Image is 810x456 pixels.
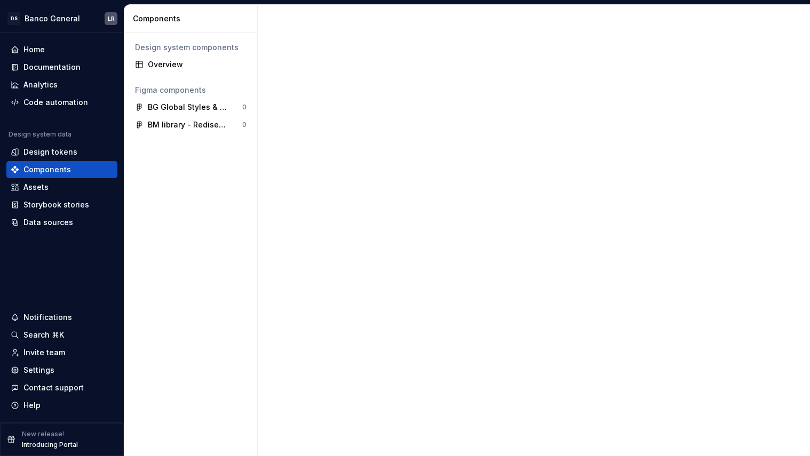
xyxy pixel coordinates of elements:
[23,217,73,228] div: Data sources
[148,119,227,130] div: BM library - Rediseño
[135,42,247,53] div: Design system components
[148,59,247,70] div: Overview
[23,79,58,90] div: Analytics
[6,326,117,343] button: Search ⌘K
[108,14,115,23] div: LR
[135,85,247,95] div: Figma components
[23,164,71,175] div: Components
[242,103,247,111] div: 0
[23,312,72,323] div: Notifications
[6,214,117,231] a: Data sources
[6,94,117,111] a: Code automation
[22,441,78,449] p: Introducing Portal
[23,330,64,340] div: Search ⌘K
[23,44,45,55] div: Home
[6,143,117,161] a: Design tokens
[23,347,65,358] div: Invite team
[242,121,247,129] div: 0
[6,362,117,379] a: Settings
[6,397,117,414] button: Help
[6,41,117,58] a: Home
[6,379,117,396] button: Contact support
[6,309,117,326] button: Notifications
[23,400,41,411] div: Help
[23,382,84,393] div: Contact support
[23,62,81,73] div: Documentation
[6,344,117,361] a: Invite team
[25,13,80,24] div: Banco General
[9,130,72,139] div: Design system data
[6,76,117,93] a: Analytics
[23,97,88,108] div: Code automation
[131,116,251,133] a: BM library - Rediseño0
[23,147,77,157] div: Design tokens
[131,99,251,116] a: BG Global Styles & assets - Rediseño0
[23,182,49,193] div: Assets
[6,59,117,76] a: Documentation
[23,199,89,210] div: Storybook stories
[22,430,64,438] p: New release!
[148,102,227,113] div: BG Global Styles & assets - Rediseño
[131,56,251,73] a: Overview
[6,161,117,178] a: Components
[23,365,54,375] div: Settings
[6,196,117,213] a: Storybook stories
[133,13,253,24] div: Components
[7,12,20,25] div: DS
[2,7,122,30] button: DSBanco GeneralLR
[6,179,117,196] a: Assets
